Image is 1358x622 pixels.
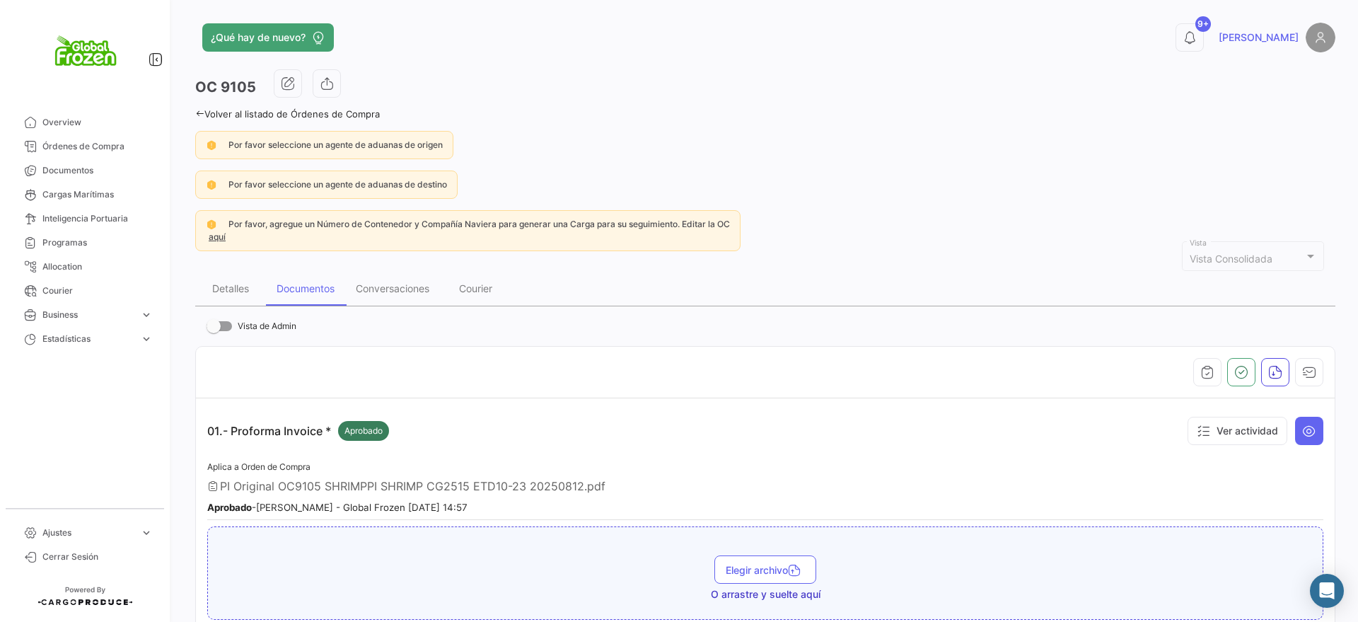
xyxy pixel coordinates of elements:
span: Aprobado [344,425,383,437]
span: Overview [42,116,153,129]
div: Conversaciones [356,282,429,294]
span: Estadísticas [42,333,134,345]
a: Overview [11,110,158,134]
img: placeholder-user.png [1306,23,1335,52]
span: Inteligencia Portuaria [42,212,153,225]
div: Documentos [277,282,335,294]
a: aquí [206,231,228,242]
span: Allocation [42,260,153,273]
span: Por favor, agregue un Número de Contenedor y Compañía Naviera para generar una Carga para su segu... [228,219,730,229]
span: Cerrar Sesión [42,551,153,563]
a: Courier [11,279,158,303]
div: Detalles [212,282,249,294]
a: Documentos [11,159,158,183]
a: Volver al listado de Órdenes de Compra [195,108,380,120]
a: Cargas Marítimas [11,183,158,207]
h3: OC 9105 [195,77,256,97]
span: Business [42,309,134,321]
span: expand_more [140,333,153,345]
span: Aplica a Orden de Compra [207,461,311,472]
span: O arrastre y suelte aquí [711,587,820,601]
button: Elegir archivo [714,555,816,584]
a: Inteligencia Portuaria [11,207,158,231]
span: Documentos [42,164,153,177]
span: [PERSON_NAME] [1219,30,1299,45]
div: Courier [459,282,492,294]
span: expand_more [140,309,153,321]
span: Órdenes de Compra [42,140,153,153]
span: Por favor seleccione un agente de aduanas de origen [228,139,443,150]
span: Elegir archivo [726,564,805,576]
button: ¿Qué hay de nuevo? [202,23,334,52]
p: 01.- Proforma Invoice * [207,421,389,441]
span: expand_more [140,526,153,539]
a: Órdenes de Compra [11,134,158,159]
small: - [PERSON_NAME] - Global Frozen [DATE] 14:57 [207,502,468,513]
span: Por favor seleccione un agente de aduanas de destino [228,179,447,190]
span: Courier [42,284,153,297]
button: Ver actividad [1188,417,1287,445]
div: Abrir Intercom Messenger [1310,574,1344,608]
a: Programas [11,231,158,255]
span: PI Original OC9105 SHRIMPPI SHRIMP CG2515 ETD10-23 20250812.pdf [220,479,605,493]
span: Vista de Admin [238,318,296,335]
a: Allocation [11,255,158,279]
img: logo+global+frozen.png [50,17,120,88]
span: Cargas Marítimas [42,188,153,201]
span: Programas [42,236,153,249]
span: ¿Qué hay de nuevo? [211,30,306,45]
span: Vista Consolidada [1190,253,1272,265]
span: Ajustes [42,526,134,539]
b: Aprobado [207,502,252,513]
